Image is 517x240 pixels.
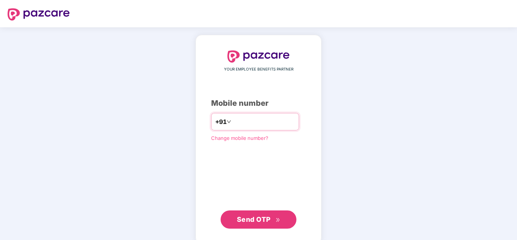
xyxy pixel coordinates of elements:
div: Mobile number [211,97,306,109]
span: YOUR EMPLOYEE BENEFITS PARTNER [224,66,293,72]
span: double-right [276,218,280,223]
a: Change mobile number? [211,135,268,141]
span: Send OTP [237,215,271,223]
span: +91 [215,117,227,127]
img: logo [8,8,70,20]
img: logo [227,50,290,63]
span: down [227,119,231,124]
button: Send OTPdouble-right [221,210,296,229]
